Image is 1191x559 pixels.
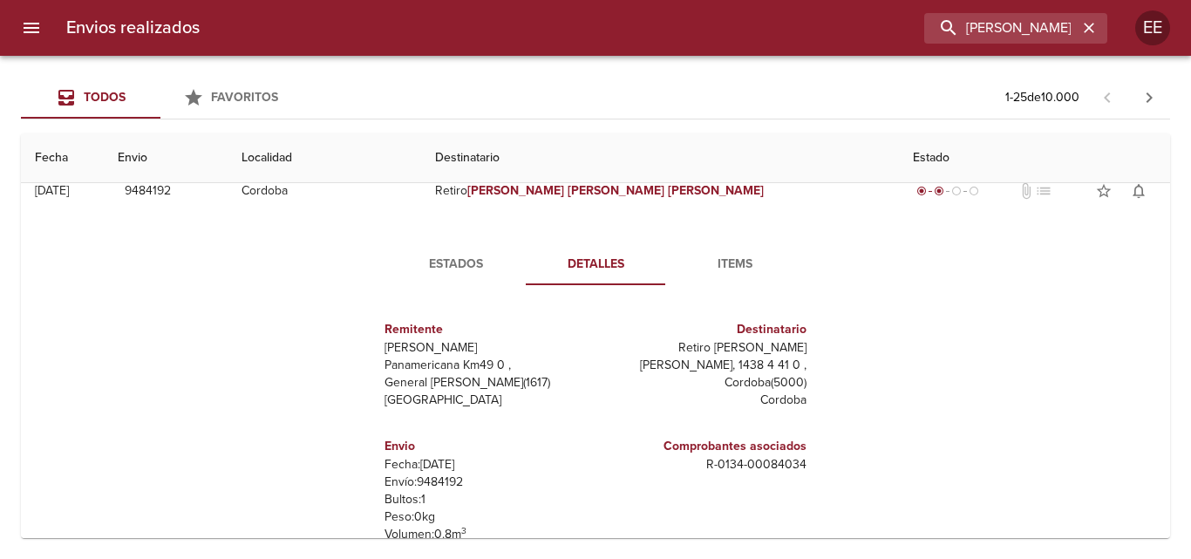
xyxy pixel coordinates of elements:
[467,183,564,198] em: [PERSON_NAME]
[385,491,589,508] p: Bultos: 1
[924,13,1078,44] input: buscar
[385,357,589,374] p: Panamericana Km49 0 ,
[1086,88,1128,106] span: Pagina anterior
[899,133,1170,183] th: Estado
[118,175,178,208] button: 9484192
[385,526,589,543] p: Volumen: 0.8 m
[602,456,806,474] p: R - 0134 - 00084034
[228,160,421,222] td: Cordoba
[1017,182,1035,200] span: No tiene documentos adjuntos
[916,186,927,196] span: radio_button_checked
[1005,89,1079,106] p: 1 - 25 de 10.000
[385,392,589,409] p: [GEOGRAPHIC_DATA]
[568,183,664,198] em: [PERSON_NAME]
[21,77,300,119] div: Tabs Envios
[1135,10,1170,45] div: Abrir información de usuario
[1035,182,1052,200] span: No tiene pedido asociado
[228,133,421,183] th: Localidad
[1086,174,1121,208] button: Agregar a favoritos
[934,186,944,196] span: radio_button_checked
[668,183,765,198] em: [PERSON_NAME]
[385,508,589,526] p: Peso: 0 kg
[385,339,589,357] p: [PERSON_NAME]
[602,437,806,456] h6: Comprobantes asociados
[385,474,589,491] p: Envío: 9484192
[969,186,979,196] span: radio_button_unchecked
[602,357,806,374] p: [PERSON_NAME], 1438 4 41 0 ,
[602,320,806,339] h6: Destinatario
[1135,10,1170,45] div: EE
[386,243,805,285] div: Tabs detalle de guia
[84,90,126,105] span: Todos
[602,339,806,357] p: Retiro [PERSON_NAME]
[385,374,589,392] p: General [PERSON_NAME] ( 1617 )
[385,437,589,456] h6: Envio
[35,183,69,198] div: [DATE]
[602,374,806,392] p: Cordoba ( 5000 )
[1128,77,1170,119] span: Pagina siguiente
[66,14,200,42] h6: Envios realizados
[211,90,278,105] span: Favoritos
[676,254,794,276] span: Items
[421,133,899,183] th: Destinatario
[21,133,104,183] th: Fecha
[421,160,899,222] td: Retiro
[104,133,228,183] th: Envio
[536,254,655,276] span: Detalles
[1121,174,1156,208] button: Activar notificaciones
[602,392,806,409] p: Cordoba
[913,182,983,200] div: Despachado
[397,254,515,276] span: Estados
[951,186,962,196] span: radio_button_unchecked
[1095,182,1113,200] span: star_border
[125,181,171,202] span: 9484192
[1130,182,1147,200] span: notifications_none
[385,456,589,474] p: Fecha: [DATE]
[461,525,466,536] sup: 3
[10,7,52,49] button: menu
[385,320,589,339] h6: Remitente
